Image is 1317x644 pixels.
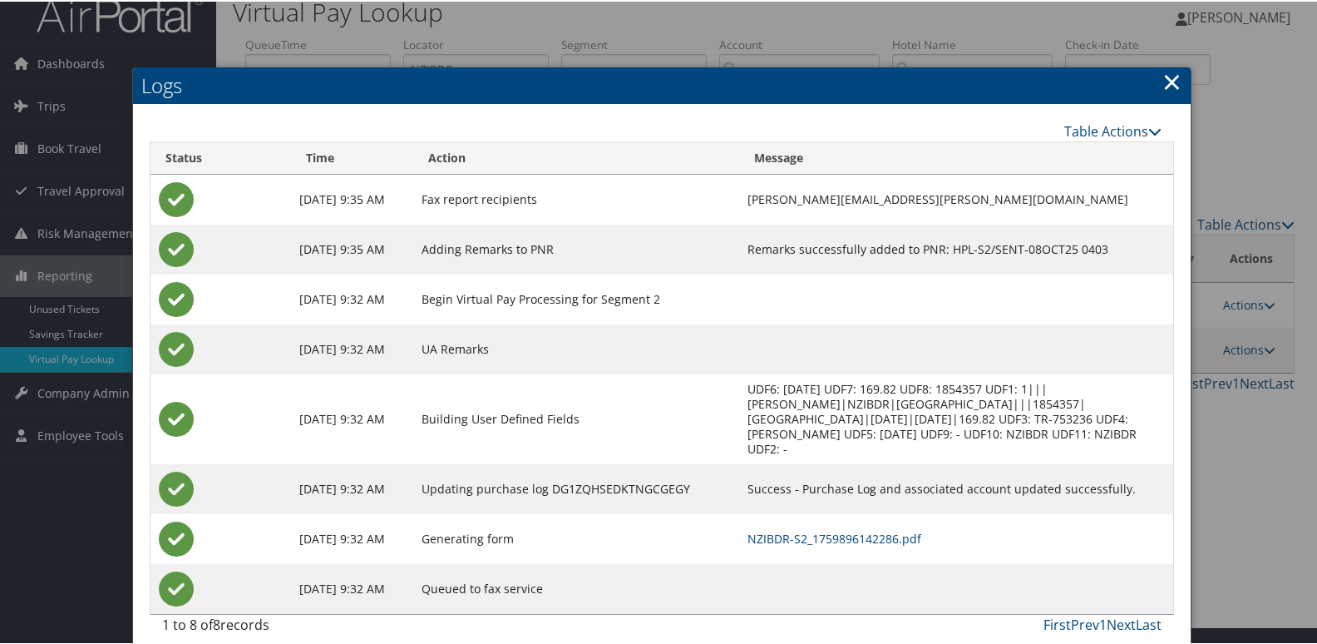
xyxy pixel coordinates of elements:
td: UDF6: [DATE] UDF7: 169.82 UDF8: 1854357 UDF1: 1|||[PERSON_NAME]|NZIBDR|[GEOGRAPHIC_DATA]|||185435... [739,373,1173,463]
a: 1 [1099,614,1107,632]
td: Queued to fax service [413,562,739,612]
th: Action: activate to sort column ascending [413,141,739,173]
h2: Logs [133,66,1191,102]
td: [PERSON_NAME][EMAIL_ADDRESS][PERSON_NAME][DOMAIN_NAME] [739,173,1173,223]
td: [DATE] 9:32 AM [291,562,413,612]
td: Success - Purchase Log and associated account updated successfully. [739,463,1173,513]
td: [DATE] 9:32 AM [291,373,413,463]
td: Generating form [413,513,739,562]
a: Table Actions [1064,121,1162,139]
a: NZIBDR-S2_1759896142286.pdf [747,529,921,545]
td: [DATE] 9:35 AM [291,223,413,273]
a: Close [1162,63,1181,97]
td: Building User Defined Fields [413,373,739,463]
td: Remarks successfully added to PNR: HPL-S2/SENT-08OCT25 0403 [739,223,1173,273]
td: Begin Virtual Pay Processing for Segment 2 [413,273,739,323]
td: [DATE] 9:32 AM [291,463,413,513]
th: Time: activate to sort column ascending [291,141,413,173]
td: [DATE] 9:32 AM [291,513,413,562]
td: UA Remarks [413,323,739,373]
a: Next [1107,614,1136,632]
td: Adding Remarks to PNR [413,223,739,273]
td: [DATE] 9:35 AM [291,173,413,223]
a: First [1043,614,1071,632]
td: Fax report recipients [413,173,739,223]
td: [DATE] 9:32 AM [291,323,413,373]
th: Status: activate to sort column ascending [150,141,290,173]
span: 8 [213,614,220,632]
a: Prev [1071,614,1099,632]
th: Message: activate to sort column ascending [739,141,1173,173]
td: Updating purchase log DG1ZQHSEDKTNGCGEGY [413,463,739,513]
td: [DATE] 9:32 AM [291,273,413,323]
div: 1 to 8 of records [162,613,393,642]
a: Last [1136,614,1162,632]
